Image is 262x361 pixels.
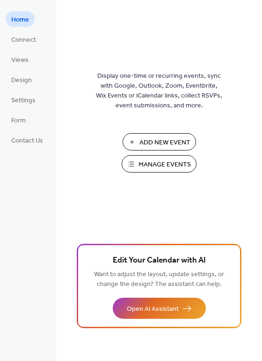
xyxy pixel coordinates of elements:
a: Contact Us [6,132,49,148]
span: Display one-time or recurring events, sync with Google, Outlook, Zoom, Eventbrite, Wix Events or ... [96,71,222,111]
button: Add New Event [123,133,196,150]
span: Manage Events [138,160,191,170]
span: Want to adjust the layout, update settings, or change the design? The assistant can help. [94,268,224,291]
a: Home [6,11,35,27]
a: Form [6,112,31,128]
a: Views [6,52,34,67]
span: Home [11,15,29,25]
span: Form [11,116,26,126]
span: Views [11,55,29,65]
span: Settings [11,96,36,105]
a: Design [6,72,37,87]
span: Connect [11,35,36,45]
button: Open AI Assistant [113,298,206,319]
span: Add New Event [139,138,190,148]
span: Edit Your Calendar with AI [113,254,206,267]
span: Contact Us [11,136,43,146]
button: Manage Events [122,155,196,173]
span: Open AI Assistant [127,304,179,314]
a: Connect [6,31,42,47]
span: Design [11,75,32,85]
a: Settings [6,92,41,107]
